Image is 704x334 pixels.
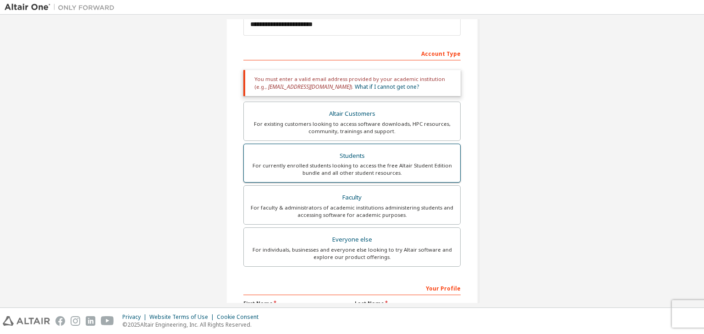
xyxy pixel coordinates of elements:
[249,191,455,204] div: Faculty
[268,83,351,91] span: [EMAIL_ADDRESS][DOMAIN_NAME]
[71,316,80,326] img: instagram.svg
[243,70,461,96] div: You must enter a valid email address provided by your academic institution (e.g., ).
[249,162,455,177] div: For currently enrolled students looking to access the free Altair Student Edition bundle and all ...
[249,150,455,162] div: Students
[243,280,461,295] div: Your Profile
[86,316,95,326] img: linkedin.svg
[55,316,65,326] img: facebook.svg
[249,233,455,246] div: Everyone else
[249,108,455,120] div: Altair Customers
[355,300,461,307] label: Last Name
[249,204,455,219] div: For faculty & administrators of academic institutions administering students and accessing softwa...
[243,300,349,307] label: First Name
[5,3,119,12] img: Altair One
[249,246,455,261] div: For individuals, businesses and everyone else looking to try Altair software and explore our prod...
[243,46,461,60] div: Account Type
[101,316,114,326] img: youtube.svg
[249,120,455,135] div: For existing customers looking to access software downloads, HPC resources, community, trainings ...
[3,316,50,326] img: altair_logo.svg
[122,321,264,329] p: © 2025 Altair Engineering, Inc. All Rights Reserved.
[122,313,149,321] div: Privacy
[355,83,419,91] a: What if I cannot get one?
[149,313,217,321] div: Website Terms of Use
[217,313,264,321] div: Cookie Consent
